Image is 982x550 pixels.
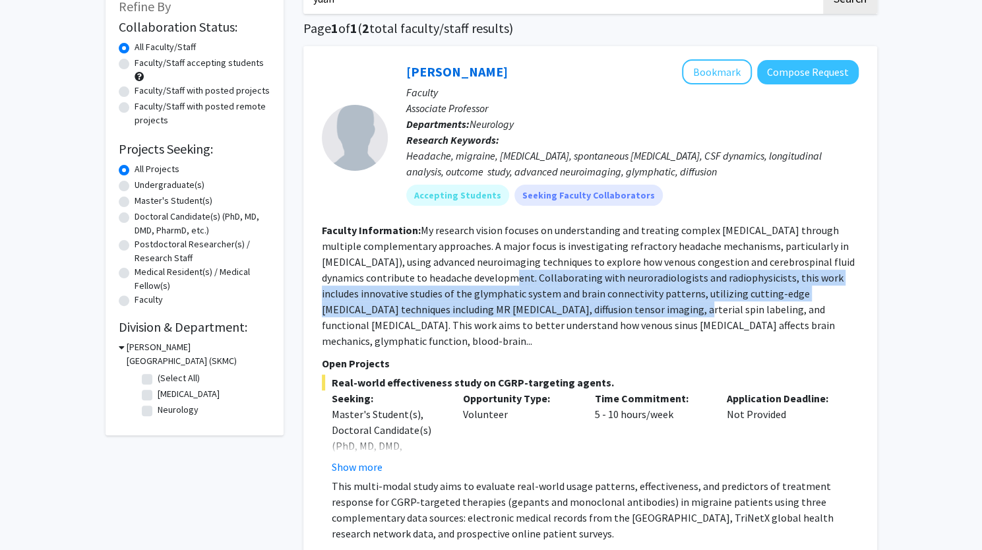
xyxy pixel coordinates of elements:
span: 1 [331,20,338,36]
label: (Select All) [158,371,200,385]
label: Neurology [158,403,199,417]
h2: Division & Department: [119,319,270,335]
div: Master's Student(s), Doctoral Candidate(s) (PhD, MD, DMD, PharmD, etc.), Medical Resident(s) / Me... [332,406,444,501]
label: Faculty/Staff with posted remote projects [135,100,270,127]
h1: Page of ( total faculty/staff results) [303,20,877,36]
p: Application Deadline: [727,390,839,406]
p: Time Commitment: [595,390,707,406]
mat-chip: Accepting Students [406,185,509,206]
span: Neurology [470,117,514,131]
p: This multi-modal study aims to evaluate real-world usage patterns, effectiveness, and predictors ... [332,478,859,541]
fg-read-more: My research vision focuses on understanding and treating complex [MEDICAL_DATA] through multiple ... [322,224,855,348]
h2: Collaboration Status: [119,19,270,35]
a: [PERSON_NAME] [406,63,508,80]
p: Open Projects [322,355,859,371]
button: Show more [332,459,383,475]
div: Not Provided [717,390,849,475]
p: Associate Professor [406,100,859,116]
b: Departments: [406,117,470,131]
button: Compose Request to Hsiangkuo Yuan [757,60,859,84]
label: Undergraduate(s) [135,178,204,192]
div: Volunteer [453,390,585,475]
h2: Projects Seeking: [119,141,270,157]
p: Faculty [406,84,859,100]
b: Faculty Information: [322,224,421,237]
label: Medical Resident(s) / Medical Fellow(s) [135,265,270,293]
label: [MEDICAL_DATA] [158,387,220,401]
p: Seeking: [332,390,444,406]
mat-chip: Seeking Faculty Collaborators [514,185,663,206]
div: 5 - 10 hours/week [585,390,717,475]
label: Doctoral Candidate(s) (PhD, MD, DMD, PharmD, etc.) [135,210,270,237]
h3: [PERSON_NAME][GEOGRAPHIC_DATA] (SKMC) [127,340,270,368]
label: Master's Student(s) [135,194,212,208]
div: Headache, migraine, [MEDICAL_DATA], spontaneous [MEDICAL_DATA], CSF dynamics, longitudinal analys... [406,148,859,179]
button: Add Hsiangkuo Yuan to Bookmarks [682,59,752,84]
b: Research Keywords: [406,133,499,146]
label: Faculty/Staff with posted projects [135,84,270,98]
span: 2 [362,20,369,36]
label: All Faculty/Staff [135,40,196,54]
label: All Projects [135,162,179,176]
label: Faculty [135,293,163,307]
p: Opportunity Type: [463,390,575,406]
label: Postdoctoral Researcher(s) / Research Staff [135,237,270,265]
span: Real-world effectiveness study on CGRP-targeting agents. [322,375,859,390]
span: 1 [350,20,357,36]
label: Faculty/Staff accepting students [135,56,264,70]
iframe: Chat [10,491,56,540]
